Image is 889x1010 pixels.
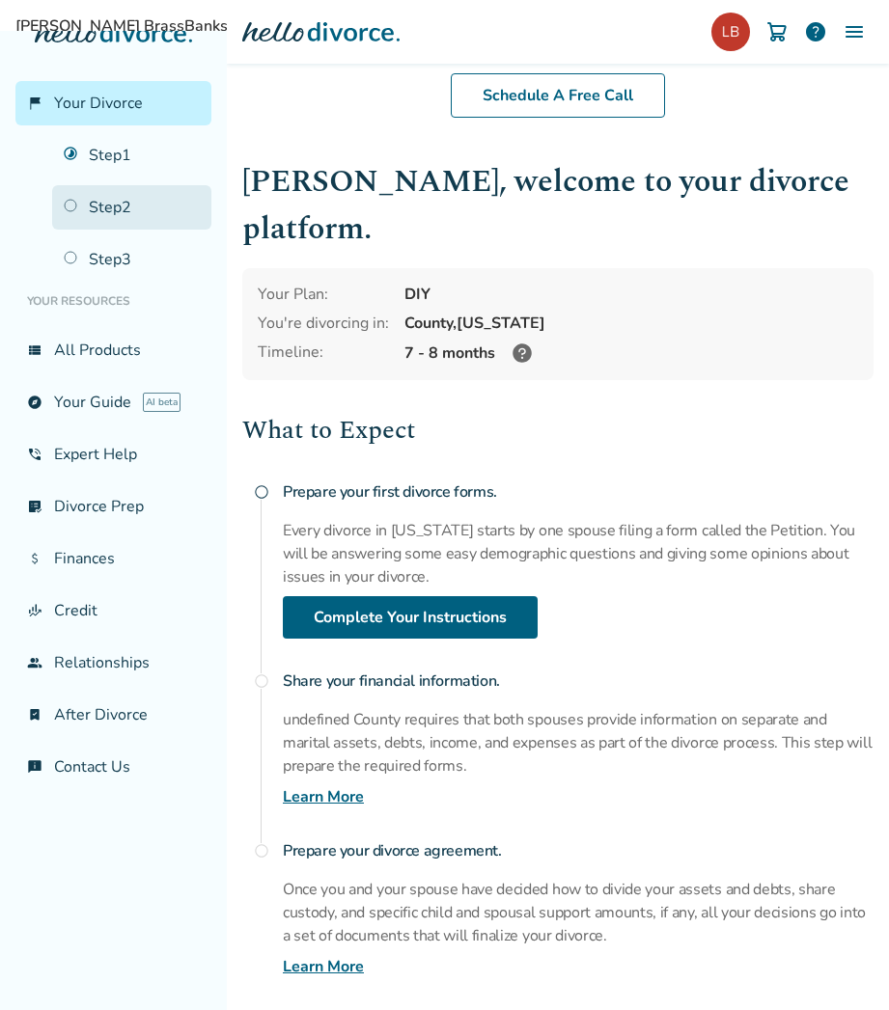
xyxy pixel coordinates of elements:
span: chat_info [27,759,42,775]
span: radio_button_unchecked [254,673,269,689]
img: Menu [843,20,866,43]
h4: Share your financial information. [283,662,874,700]
div: 7 - 8 months [404,341,858,365]
a: finance_modeCredit [15,588,211,633]
a: bookmark_checkAfter Divorce [15,693,211,737]
a: Learn More [283,955,364,978]
span: phone_in_talk [27,447,42,462]
span: [PERSON_NAME] BrassBanks [15,15,874,37]
div: You're divorcing in: [258,313,389,334]
span: list_alt_check [27,499,42,514]
a: help [804,20,827,43]
span: radio_button_unchecked [254,843,269,859]
a: Schedule A Free Call [451,73,665,118]
div: Your Plan: [258,284,389,305]
a: Complete Your Instructions [283,596,538,639]
a: view_listAll Products [15,328,211,372]
div: County, [US_STATE] [404,313,858,334]
span: finance_mode [27,603,42,618]
a: Learn More [283,785,364,808]
img: Cart [765,20,789,43]
a: list_alt_checkDivorce Prep [15,484,211,529]
h4: Prepare your divorce agreement. [283,832,874,870]
div: DIY [404,284,858,305]
a: flag_2Your Divorce [15,81,211,125]
a: Step3 [52,237,211,282]
a: phone_in_talkExpert Help [15,432,211,477]
a: Step1 [52,133,211,177]
a: attach_moneyFinances [15,536,211,581]
div: Timeline: [258,341,389,365]
img: lanniebanks.lb@gmail.com [711,13,750,51]
span: bookmark_check [27,707,42,723]
li: Your Resources [15,282,211,320]
span: attach_money [27,551,42,566]
span: view_list [27,342,42,358]
span: group [27,655,42,670]
p: Once you and your spouse have decided how to divide your assets and debts, share custody, and spe... [283,878,874,947]
span: radio_button_unchecked [254,484,269,500]
span: flag_2 [27,96,42,111]
iframe: Chat Widget [792,917,889,1010]
a: Step2 [52,185,211,230]
span: AI beta [143,393,181,412]
span: explore [27,395,42,410]
span: Your Divorce [54,93,143,114]
a: chat_infoContact Us [15,745,211,789]
h1: [PERSON_NAME] , welcome to your divorce platform. [242,158,874,253]
p: undefined County requires that both spouses provide information on separate and marital assets, d... [283,708,874,778]
a: groupRelationships [15,641,211,685]
p: Every divorce in [US_STATE] starts by one spouse filing a form called the Petition. You will be a... [283,519,874,588]
h2: What to Expect [242,411,874,450]
h4: Prepare your first divorce forms. [283,473,874,511]
a: exploreYour GuideAI beta [15,380,211,424]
